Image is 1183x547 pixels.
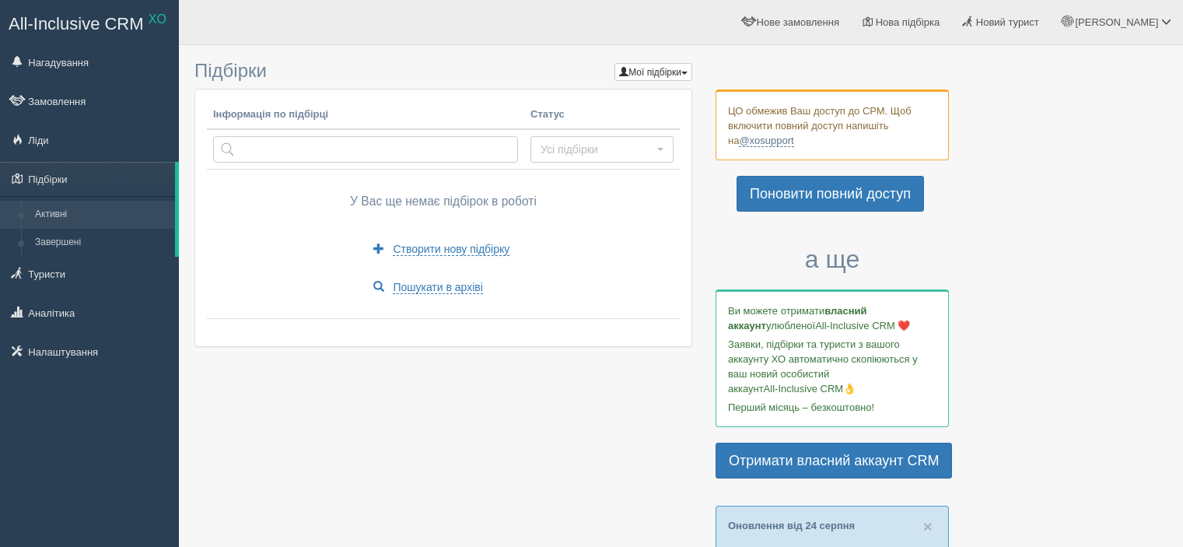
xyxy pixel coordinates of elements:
[149,12,166,26] sup: XO
[393,281,483,294] span: Пошукати в архіві
[728,303,936,333] p: Ви можете отримати улюбленої
[923,517,933,535] span: ×
[9,14,144,33] span: All-Inclusive CRM
[213,193,674,210] p: У Вас ще немає підбірок в роботі
[757,16,839,28] span: Нове замовлення
[737,176,924,212] a: Поновити повний доступ
[1075,16,1158,28] span: [PERSON_NAME]
[716,443,952,479] a: Отримати власний аккаунт CRM
[614,63,692,81] button: Мої підбірки
[815,320,910,331] span: All-Inclusive CRM ❤️
[716,246,949,273] h3: а ще
[213,136,518,163] input: Пошук за країною або туристом
[363,274,493,300] a: Пошукати в архіві
[541,142,653,157] span: Усі підбірки
[728,520,855,531] a: Оновлення від 24 серпня
[976,16,1039,28] span: Новий турист
[393,243,509,256] span: Створити нову підбірку
[728,305,867,331] b: власний аккаунт
[739,135,793,147] a: @xosupport
[716,89,949,160] div: ЦО обмежив Ваш доступ до СРМ. Щоб включити повний доступ напишіть на
[530,136,674,163] button: Усі підбірки
[1,1,178,44] a: All-Inclusive CRM XO
[728,400,936,415] p: Перший місяць – безкоштовно!
[194,60,267,81] span: Підбірки
[524,101,680,129] th: Статус
[207,101,524,129] th: Інформація по підбірці
[363,236,520,262] a: Створити нову підбірку
[876,16,940,28] span: Нова підбірка
[28,201,175,229] a: Активні
[28,229,175,257] a: Завершені
[923,518,933,535] button: Close
[728,337,936,396] p: Заявки, підбірки та туристи з вашого аккаунту ХО автоматично скопіюються у ваш новий особистий ак...
[764,383,856,394] span: All-Inclusive CRM👌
